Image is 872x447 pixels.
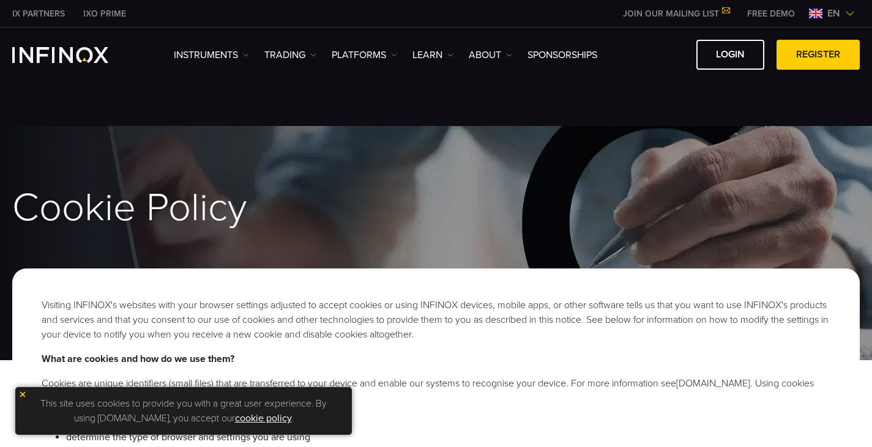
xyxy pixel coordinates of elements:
[332,48,397,62] a: PLATFORMS
[18,390,27,399] img: yellow close icon
[676,377,750,390] a: [DOMAIN_NAME]
[235,412,292,424] a: cookie policy
[74,7,135,20] a: INFINOX
[66,430,830,445] li: determine the type of browser and settings you are using
[614,9,738,19] a: JOIN OUR MAILING LIST
[822,6,845,21] span: en
[12,187,860,229] h1: Cookie Policy
[3,7,74,20] a: INFINOX
[174,48,249,62] a: Instruments
[738,7,804,20] a: INFINOX MENU
[469,48,512,62] a: ABOUT
[42,352,830,366] p: What are cookies and how do we use them?
[42,298,830,342] p: Visiting INFINOX's websites with your browser settings adjusted to accept cookies or using INFINO...
[66,415,830,430] li: identify you when you sign-in and remember your login details
[264,48,316,62] a: TRADING
[412,48,453,62] a: Learn
[777,40,860,70] a: REGISTER
[21,393,346,429] p: This site uses cookies to provide you with a great user experience. By using [DOMAIN_NAME], you a...
[42,376,830,405] li: Cookies are unique identifiers (small files) that are transferred to your device and enable our s...
[527,48,597,62] a: SPONSORSHIPS
[696,40,764,70] a: LOGIN
[12,47,137,63] a: INFINOX Logo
